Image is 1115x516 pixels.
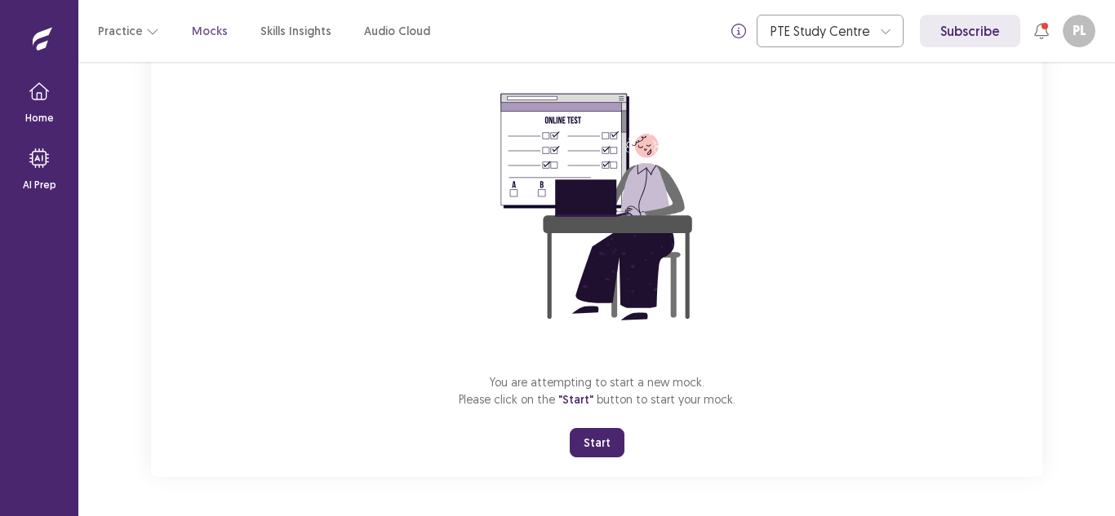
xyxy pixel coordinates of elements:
img: attend-mock [450,60,744,354]
p: You are attempting to start a new mock. Please click on the button to start your mock. [459,373,735,408]
div: PTE Study Centre [771,15,872,46]
a: Mocks [192,23,228,40]
a: Skills Insights [260,23,331,40]
a: Audio Cloud [364,23,430,40]
p: AI Prep [23,178,56,192]
a: Subscribe [920,15,1020,47]
span: "Start" [558,392,593,407]
button: PL [1063,15,1095,47]
p: Home [25,111,54,126]
button: info [724,16,753,46]
button: Practice [98,16,159,46]
button: Start [570,428,624,457]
